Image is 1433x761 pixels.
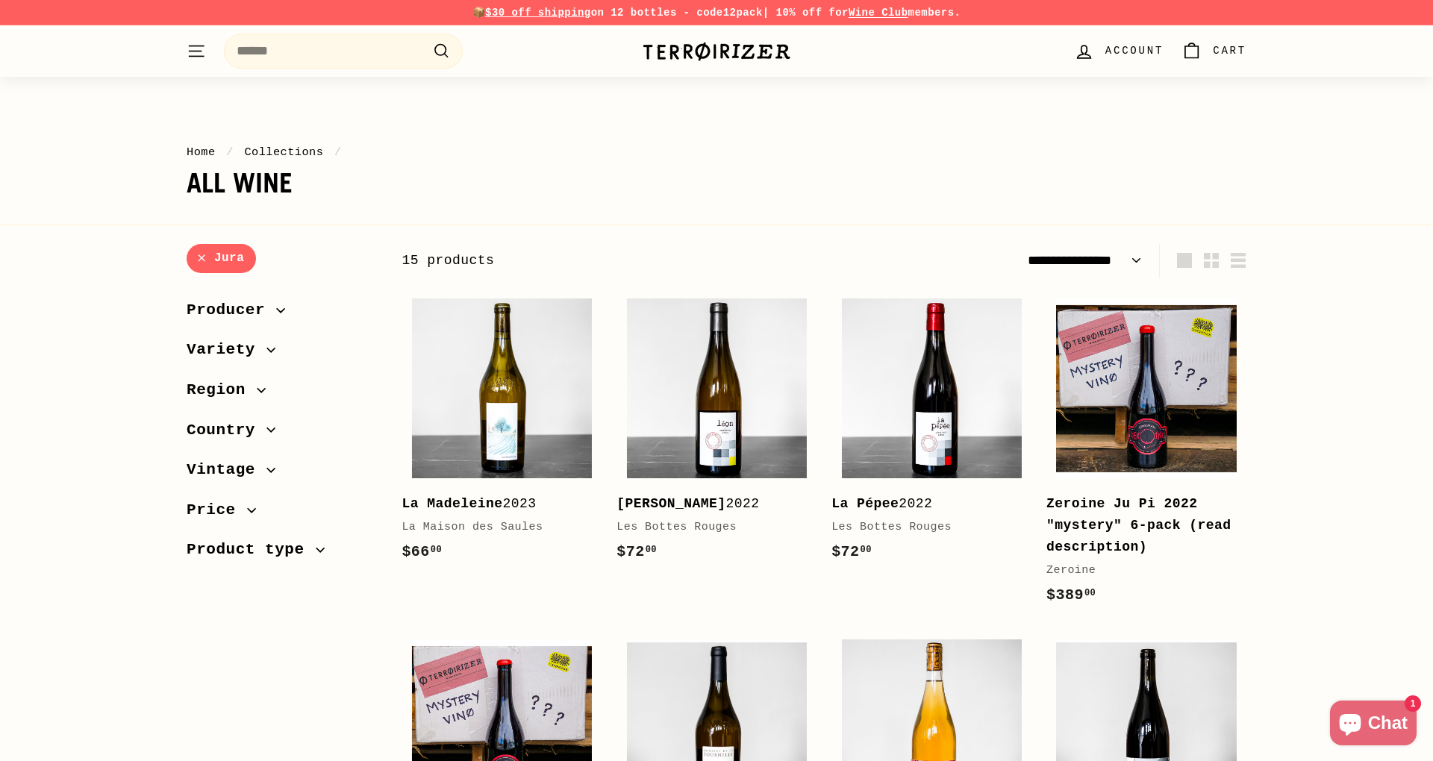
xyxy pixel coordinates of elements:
[222,145,237,159] span: /
[187,374,378,414] button: Region
[187,498,247,523] span: Price
[187,378,257,403] span: Region
[485,7,591,19] span: $30 off shipping
[861,545,872,555] sup: 00
[402,543,442,560] span: $66
[1213,43,1246,59] span: Cart
[1046,562,1231,580] div: Zeroine
[431,545,442,555] sup: 00
[831,543,872,560] span: $72
[187,337,266,363] span: Variety
[1046,586,1096,604] span: $389
[1065,29,1173,73] a: Account
[187,414,378,454] button: Country
[831,496,899,511] b: La Pépee
[723,7,763,19] strong: 12pack
[187,333,378,374] button: Variety
[402,493,587,515] div: 2023
[187,294,378,334] button: Producer
[187,244,256,273] a: Jura
[244,145,323,159] a: Collections
[646,545,657,555] sup: 00
[187,169,1246,198] h1: All wine
[831,289,1031,579] a: La Pépee2022Les Bottes Rouges
[616,543,657,560] span: $72
[849,7,908,19] a: Wine Club
[187,537,316,563] span: Product type
[1084,588,1096,598] sup: 00
[1046,289,1246,622] a: Zeroine Ju Pi 2022 "mystery" 6-pack (read description) Zeroine
[187,454,378,494] button: Vintage
[187,533,378,574] button: Product type
[616,289,817,579] a: [PERSON_NAME]2022Les Bottes Rouges
[187,457,266,483] span: Vintage
[187,143,1246,161] nav: breadcrumbs
[402,289,602,579] a: La Madeleine2023La Maison des Saules
[187,418,266,443] span: Country
[187,145,216,159] a: Home
[616,519,802,536] div: Les Bottes Rouges
[1326,701,1421,749] inbox-online-store-chat: Shopify online store chat
[402,519,587,536] div: La Maison des Saules
[831,493,1017,515] div: 2022
[1046,496,1231,554] b: Zeroine Ju Pi 2022 "mystery" 6-pack (read description)
[331,145,346,159] span: /
[1105,43,1164,59] span: Account
[831,519,1017,536] div: Les Bottes Rouges
[402,250,824,272] div: 15 products
[616,496,725,511] b: [PERSON_NAME]
[1173,29,1255,73] a: Cart
[402,496,502,511] b: La Madeleine
[187,298,276,323] span: Producer
[187,4,1246,21] p: 📦 on 12 bottles - code | 10% off for members.
[616,493,802,515] div: 2022
[187,494,378,534] button: Price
